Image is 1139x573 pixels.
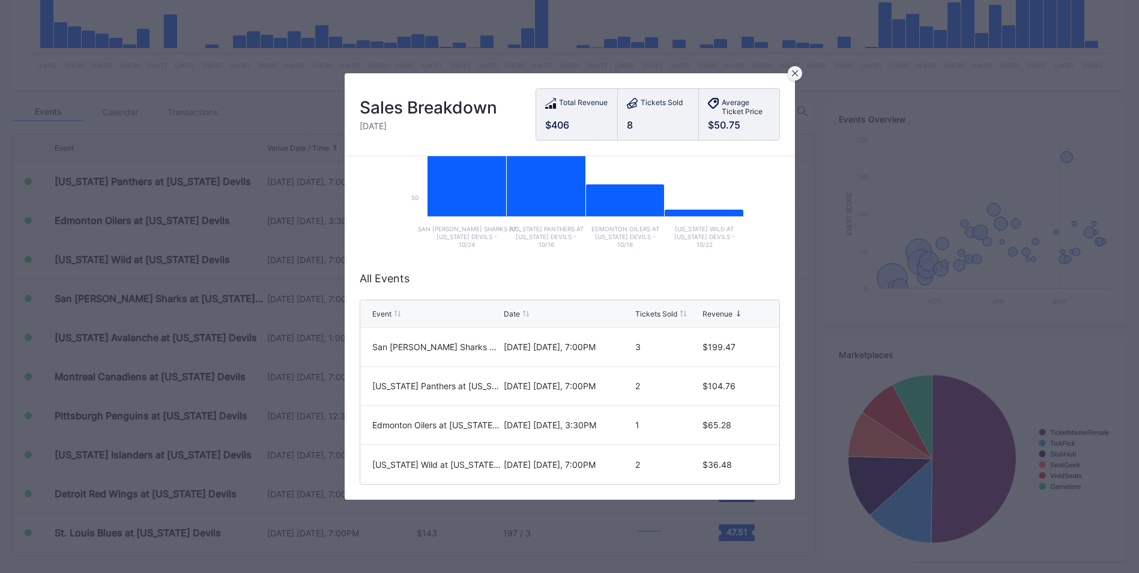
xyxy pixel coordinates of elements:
text: San [PERSON_NAME] Sharks at [US_STATE] Devils - 10/24 [417,225,516,248]
text: 50 [411,194,418,201]
div: $406 [545,119,608,131]
div: Sales Breakdown [360,97,497,118]
div: 2 [635,459,699,470]
div: 8 [627,119,689,131]
div: Event [372,309,391,318]
text: Edmonton Oilers at [US_STATE] Devils - 10/18 [591,225,659,248]
div: $199.47 [702,342,767,352]
div: $50.75 [708,119,770,131]
div: [DATE] [DATE], 7:00PM [504,381,632,391]
div: [DATE] [DATE], 3:30PM [504,420,632,430]
div: [DATE] [360,121,497,131]
div: $36.48 [702,459,767,470]
text: [US_STATE] Panthers at [US_STATE] Devils - 10/16 [509,225,583,248]
div: [US_STATE] Panthers at [US_STATE] Devils [372,381,501,391]
div: Tickets Sold [635,309,677,318]
div: [DATE] [DATE], 7:00PM [504,342,632,352]
div: San [PERSON_NAME] Sharks at [US_STATE] Devils [372,342,501,352]
div: Edmonton Oilers at [US_STATE] Devils [372,420,501,430]
div: All Events [360,272,780,285]
div: [US_STATE] Wild at [US_STATE] Devils [372,459,501,470]
div: Average Ticket Price [722,98,770,116]
div: $65.28 [702,420,767,430]
div: 2 [635,381,699,391]
div: Tickets Sold [641,98,683,111]
div: $104.76 [702,381,767,391]
div: [DATE] [DATE], 7:00PM [504,459,632,470]
div: 1 [635,420,699,430]
div: Total Revenue [559,98,608,111]
div: Date [504,309,520,318]
text: [US_STATE] Wild at [US_STATE] Devils - 10/22 [674,225,734,248]
div: Revenue [702,309,733,318]
div: 3 [635,342,699,352]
